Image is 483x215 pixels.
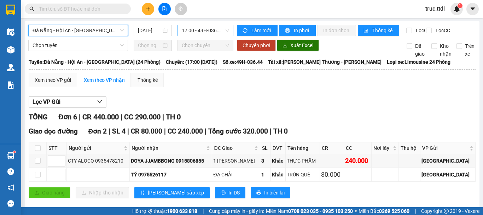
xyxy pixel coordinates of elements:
[251,27,272,34] span: Làm mới
[29,59,161,65] b: Tuyến: Đà Nẵng - Hội An - [GEOGRAPHIC_DATA] (24 Phòng)
[273,127,288,135] span: TH 0
[7,152,14,159] img: warehouse-icon
[462,42,477,58] span: Trên xe
[286,142,320,154] th: Tên hàng
[58,113,77,121] span: Đơn 6
[279,25,316,36] button: printerIn phơi
[213,157,259,165] div: 1 [PERSON_NAME]
[287,157,319,165] div: THỰC PHẨM
[372,27,394,34] span: Thống kê
[148,189,204,197] span: [PERSON_NAME] sắp xếp
[162,6,167,11] span: file-add
[221,190,226,196] span: printer
[415,207,416,215] span: |
[127,127,129,135] span: |
[345,156,370,166] div: 240.000
[29,113,48,121] span: TỔNG
[277,40,319,51] button: downloadXuất Excel
[420,154,476,168] td: Đà Nẵng
[140,190,145,196] span: sort-ascending
[7,168,14,175] span: question-circle
[355,210,357,213] span: ⚪️
[131,171,211,179] div: TÝ 0975526117
[33,25,124,36] span: Đà Nẵng - Hội An - Đà Lạt (24 Phòng)
[412,42,427,58] span: Đã giao
[215,187,245,198] button: printerIn DS
[29,127,78,135] span: Giao dọc đường
[132,207,197,215] span: Hỗ trợ kỹ thuật:
[109,127,110,135] span: |
[167,208,197,214] strong: 1900 633 818
[13,151,16,153] sup: 1
[283,43,287,49] span: download
[138,41,161,49] input: Chọn ngày
[373,144,391,152] span: Nơi lấy
[413,27,431,34] span: Lọc CR
[421,171,474,179] div: [GEOGRAPHIC_DATA]
[272,157,285,165] div: Khác
[7,28,14,36] img: warehouse-icon
[437,42,454,58] span: Kho nhận
[131,157,211,165] div: DOYA JJAMBBONG 0915806855
[379,208,409,214] strong: 0369 525 060
[256,190,261,196] span: printer
[134,187,210,198] button: sort-ascending[PERSON_NAME] sắp xếp
[243,28,249,34] span: sync
[209,207,264,215] span: Cung cấp máy in - giấy in:
[4,4,103,17] li: Thanh Thuỷ
[358,25,399,36] button: bar-chartThống kê
[166,113,181,121] span: TH 0
[321,170,342,180] div: 80.000
[237,40,276,51] button: Chuyển phơi
[132,144,205,152] span: Người nhận
[47,142,67,154] th: STT
[420,168,476,182] td: Đà Nẵng
[363,28,369,34] span: bar-chart
[294,27,310,34] span: In phơi
[444,209,449,214] span: copyright
[466,3,479,15] button: caret-down
[79,113,81,121] span: |
[164,127,166,135] span: |
[29,6,34,11] span: search
[271,142,286,154] th: ĐVT
[320,142,344,154] th: CR
[261,157,269,165] div: 3
[7,81,14,89] img: solution-icon
[33,40,124,51] span: Chọn tuyến
[344,142,372,154] th: CC
[97,99,103,104] span: down
[131,127,162,135] span: CR 80.000
[213,171,259,179] div: ĐẠ CHẢI
[35,76,71,84] div: Xem theo VP gửi
[82,113,119,121] span: CR 440.000
[214,144,253,152] span: ĐC Giao
[203,207,204,215] span: |
[285,28,291,34] span: printer
[182,25,229,36] span: 17:00 - 49H-036.44
[178,6,183,11] span: aim
[84,76,125,84] div: Xem theo VP nhận
[272,171,285,179] div: Khác
[112,127,126,135] span: SL 4
[142,3,154,15] button: plus
[270,127,272,135] span: |
[6,5,15,15] img: logo-vxr
[433,27,451,34] span: Lọc CC
[237,25,278,36] button: syncLàm mới
[7,64,14,71] img: warehouse-icon
[268,58,382,66] span: Tài xế: [PERSON_NAME] Thương - [PERSON_NAME]
[251,187,290,198] button: printerIn biên lai
[39,5,122,13] input: Tìm tên, số ĐT hoặc mã đơn
[288,208,353,214] strong: 0708 023 035 - 0935 103 250
[422,144,468,152] span: VP Gửi
[223,58,263,66] span: Số xe: 49H-036.44
[7,46,14,53] img: warehouse-icon
[68,157,128,165] div: CTY ALOCO 0935478210
[421,157,474,165] div: [GEOGRAPHIC_DATA]
[138,27,161,34] input: 14/10/2025
[458,3,462,8] sup: 1
[29,187,70,198] button: uploadGiao hàng
[399,142,420,154] th: Thu hộ
[162,113,164,121] span: |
